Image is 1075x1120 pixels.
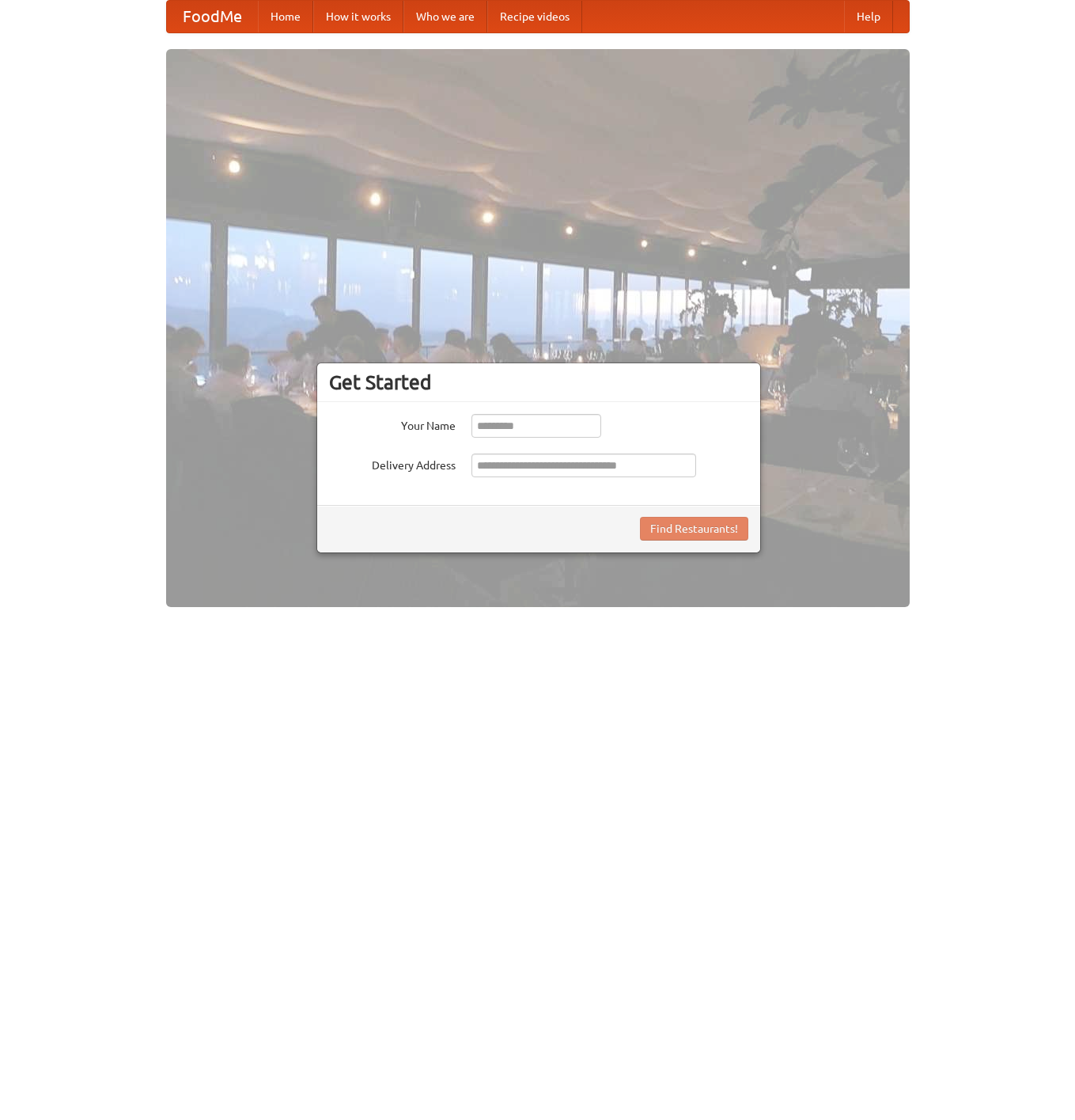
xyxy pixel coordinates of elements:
[258,1,313,32] a: Home
[487,1,582,32] a: Recipe videos
[313,1,403,32] a: How it works
[329,454,456,473] label: Delivery Address
[844,1,893,32] a: Help
[640,517,748,541] button: Find Restaurants!
[167,1,258,32] a: FoodMe
[329,370,748,394] h3: Get Started
[329,414,456,434] label: Your Name
[403,1,487,32] a: Who we are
